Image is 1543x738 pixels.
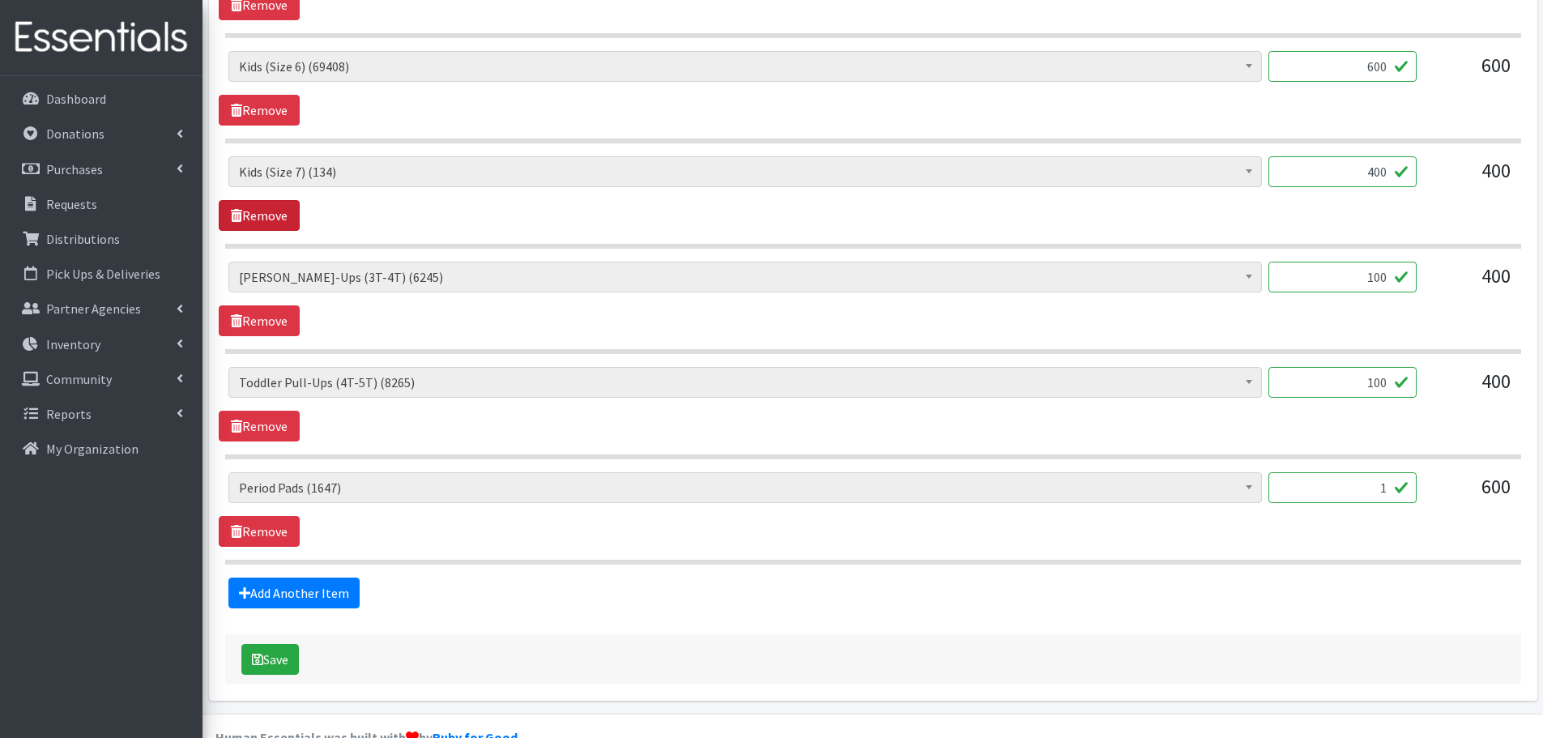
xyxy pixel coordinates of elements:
[6,258,196,290] a: Pick Ups & Deliveries
[6,292,196,325] a: Partner Agencies
[239,55,1251,78] span: Kids (Size 6) (69408)
[228,51,1262,82] span: Kids (Size 6) (69408)
[228,367,1262,398] span: Toddler Pull-Ups (4T-5T) (8265)
[6,83,196,115] a: Dashboard
[46,126,104,142] p: Donations
[46,371,112,387] p: Community
[1430,262,1511,305] div: 400
[219,411,300,442] a: Remove
[228,472,1262,503] span: Period Pads (1647)
[228,262,1262,292] span: Toddler Pull-Ups (3T-4T) (6245)
[46,91,106,107] p: Dashboard
[6,328,196,360] a: Inventory
[1430,472,1511,516] div: 600
[6,188,196,220] a: Requests
[46,406,92,422] p: Reports
[6,363,196,395] a: Community
[6,398,196,430] a: Reports
[228,156,1262,187] span: Kids (Size 7) (134)
[46,231,120,247] p: Distributions
[239,266,1251,288] span: Toddler Pull-Ups (3T-4T) (6245)
[239,371,1251,394] span: Toddler Pull-Ups (4T-5T) (8265)
[1268,156,1417,187] input: Quantity
[241,644,299,675] button: Save
[1268,51,1417,82] input: Quantity
[6,433,196,465] a: My Organization
[228,578,360,608] a: Add Another Item
[6,223,196,255] a: Distributions
[1430,156,1511,200] div: 400
[46,336,100,352] p: Inventory
[219,516,300,547] a: Remove
[239,160,1251,183] span: Kids (Size 7) (134)
[1268,472,1417,503] input: Quantity
[46,301,141,317] p: Partner Agencies
[6,153,196,186] a: Purchases
[6,11,196,65] img: HumanEssentials
[46,441,139,457] p: My Organization
[1430,367,1511,411] div: 400
[46,161,103,177] p: Purchases
[46,196,97,212] p: Requests
[1430,51,1511,95] div: 600
[1268,367,1417,398] input: Quantity
[219,200,300,231] a: Remove
[219,95,300,126] a: Remove
[1268,262,1417,292] input: Quantity
[239,476,1251,499] span: Period Pads (1647)
[46,266,160,282] p: Pick Ups & Deliveries
[6,117,196,150] a: Donations
[219,305,300,336] a: Remove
